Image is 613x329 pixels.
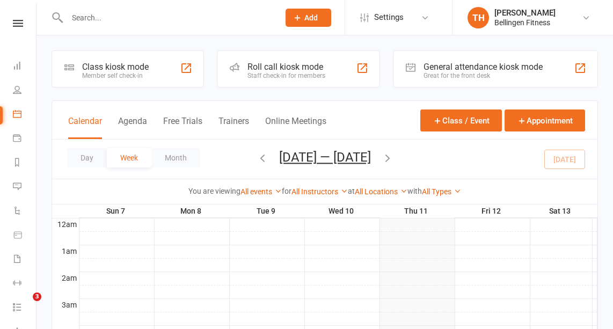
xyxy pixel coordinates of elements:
th: Tue 9 [229,204,304,218]
button: Appointment [505,109,585,131]
button: Day [67,148,107,167]
button: Week [107,148,151,167]
th: 3am [52,298,79,312]
a: Payments [13,127,37,151]
iframe: Intercom live chat [11,293,37,318]
a: All Locations [355,187,407,196]
button: Class / Event [420,109,502,131]
div: General attendance kiosk mode [424,62,543,72]
input: Search... [64,10,272,25]
a: All Types [422,187,461,196]
a: Product Sales [13,224,37,248]
span: 3 [33,293,41,301]
div: Roll call kiosk mode [247,62,325,72]
a: All events [240,187,282,196]
a: Calendar [13,103,37,127]
a: All Instructors [291,187,348,196]
div: TH [468,7,489,28]
div: Great for the front desk [424,72,543,79]
button: Month [151,148,200,167]
button: Calendar [68,116,102,139]
button: Online Meetings [265,116,326,139]
th: Fri 12 [455,204,530,218]
button: Trainers [218,116,249,139]
span: Settings [374,5,404,30]
strong: at [348,187,355,195]
button: [DATE] — [DATE] [279,150,371,165]
div: Class kiosk mode [82,62,149,72]
strong: with [407,187,422,195]
button: Add [286,9,331,27]
a: People [13,79,37,103]
strong: You are viewing [188,187,240,195]
strong: for [282,187,291,195]
th: 1am [52,245,79,258]
button: Agenda [118,116,147,139]
div: Member self check-in [82,72,149,79]
th: Mon 8 [154,204,229,218]
div: Staff check-in for members [247,72,325,79]
th: Thu 11 [380,204,455,218]
a: Reports [13,151,37,176]
th: 2am [52,272,79,285]
span: Add [304,13,318,22]
div: [PERSON_NAME] [494,8,556,18]
th: Sun 7 [79,204,154,218]
a: Dashboard [13,55,37,79]
button: Free Trials [163,116,202,139]
th: 12am [52,218,79,231]
th: Wed 10 [304,204,380,218]
th: Sat 13 [530,204,593,218]
div: Bellingen Fitness [494,18,556,27]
